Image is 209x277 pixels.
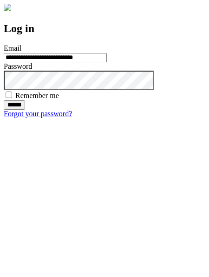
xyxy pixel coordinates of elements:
[4,62,32,70] label: Password
[4,110,72,118] a: Forgot your password?
[4,44,21,52] label: Email
[4,4,11,11] img: logo-4e3dc11c47720685a147b03b5a06dd966a58ff35d612b21f08c02c0306f2b779.png
[4,22,205,35] h2: Log in
[15,92,59,99] label: Remember me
